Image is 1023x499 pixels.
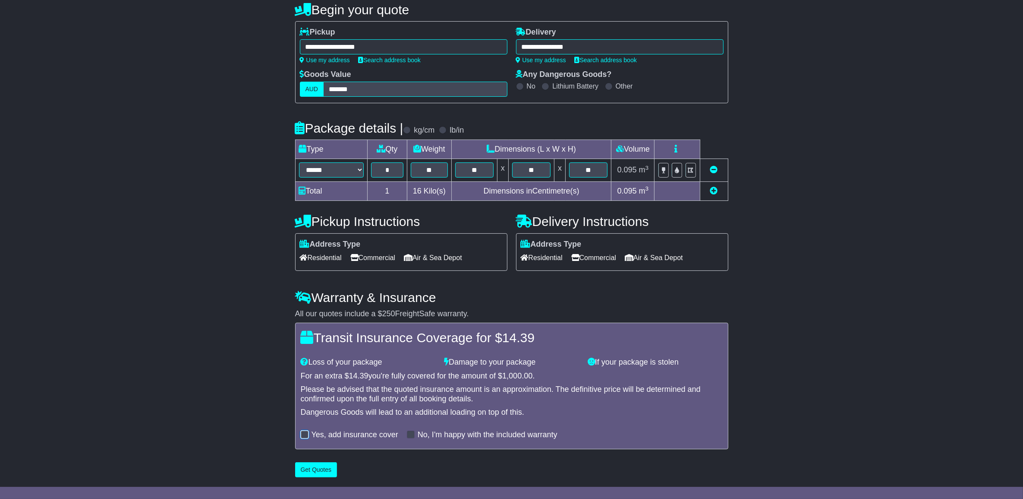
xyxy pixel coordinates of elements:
[645,185,649,192] sup: 3
[521,251,563,264] span: Residential
[575,57,637,64] a: Search address book
[300,82,324,97] label: AUD
[645,165,649,171] sup: 3
[710,187,718,195] a: Add new item
[300,57,350,64] a: Use my address
[521,240,582,249] label: Address Type
[350,251,395,264] span: Commercial
[295,140,367,159] td: Type
[301,372,723,381] div: For an extra $ you're fully covered for the amount of $ .
[583,358,727,367] div: If your package is stolen
[295,3,728,17] h4: Begin your quote
[502,372,532,380] span: 1,000.00
[404,251,462,264] span: Air & Sea Depot
[616,82,633,90] label: Other
[413,187,422,195] span: 16
[625,251,683,264] span: Air & Sea Depot
[440,358,583,367] div: Damage to your package
[382,309,395,318] span: 250
[300,28,335,37] label: Pickup
[451,140,611,159] td: Dimensions (L x W x H)
[414,126,434,135] label: kg/cm
[527,82,535,90] label: No
[516,214,728,229] h4: Delivery Instructions
[301,385,723,404] div: Please be advised that the quoted insurance amount is an approximation. The definitive price will...
[295,121,403,135] h4: Package details |
[296,358,440,367] div: Loss of your package
[295,290,728,305] h4: Warranty & Insurance
[301,331,723,345] h4: Transit Insurance Coverage for $
[516,70,612,79] label: Any Dangerous Goods?
[450,126,464,135] label: lb/in
[349,372,368,380] span: 14.39
[312,430,398,440] label: Yes, add insurance cover
[571,251,616,264] span: Commercial
[300,70,351,79] label: Goods Value
[301,408,723,417] div: Dangerous Goods will lead to an additional loading on top of this.
[502,331,535,345] span: 14.39
[407,140,452,159] td: Weight
[554,159,566,181] td: x
[611,140,655,159] td: Volume
[300,240,361,249] label: Address Type
[639,187,649,195] span: m
[295,181,367,200] td: Total
[407,181,452,200] td: Kilo(s)
[295,462,337,477] button: Get Quotes
[451,181,611,200] td: Dimensions in Centimetre(s)
[552,82,598,90] label: Lithium Battery
[516,28,556,37] label: Delivery
[367,181,407,200] td: 1
[497,159,508,181] td: x
[516,57,566,64] a: Use my address
[359,57,421,64] a: Search address book
[617,187,637,195] span: 0.095
[367,140,407,159] td: Qty
[418,430,557,440] label: No, I'm happy with the included warranty
[295,309,728,319] div: All our quotes include a $ FreightSafe warranty.
[300,251,342,264] span: Residential
[617,165,637,174] span: 0.095
[295,214,507,229] h4: Pickup Instructions
[710,165,718,174] a: Remove this item
[639,165,649,174] span: m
